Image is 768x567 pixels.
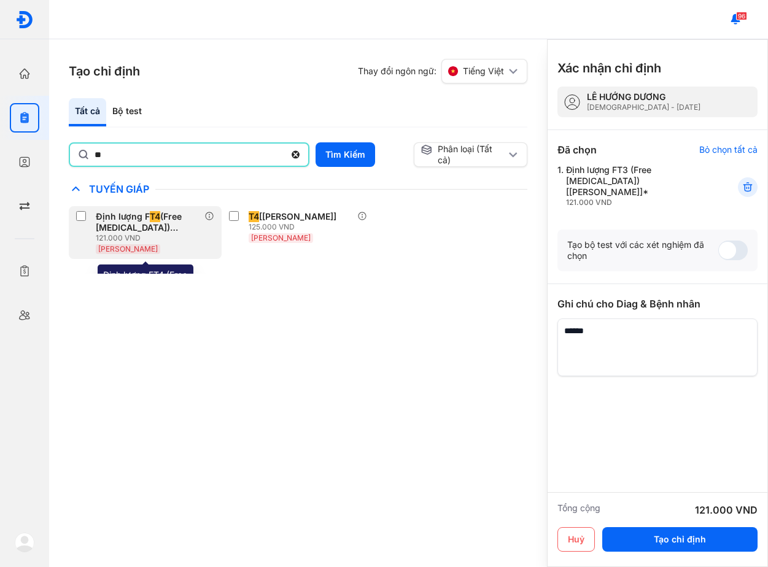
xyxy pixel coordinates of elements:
button: Huỷ [557,527,595,552]
h3: Xác nhận chỉ định [557,60,661,77]
div: Tạo bộ test với các xét nghiệm đã chọn [567,239,718,261]
div: Ghi chú cho Diag & Bệnh nhân [557,296,758,311]
span: T4 [249,211,259,222]
div: Phân loại (Tất cả) [421,144,506,166]
span: Tiếng Việt [463,66,504,77]
div: LÊ HƯỚNG DƯƠNG [587,91,700,102]
span: [PERSON_NAME] [251,233,311,242]
div: Bộ test [106,98,148,126]
div: Định lượng FT3 (Free [MEDICAL_DATA]) [[PERSON_NAME]]* [566,164,708,207]
span: T4 [150,211,160,222]
div: 121.000 VND [695,503,758,517]
h3: Tạo chỉ định [69,63,140,80]
span: [PERSON_NAME] [98,244,158,253]
div: Đã chọn [557,142,597,157]
div: Tất cả [69,98,106,126]
div: [[PERSON_NAME]] [249,211,336,222]
button: Tạo chỉ định [602,527,758,552]
img: logo [15,533,34,552]
div: Bỏ chọn tất cả [699,144,758,155]
div: [DEMOGRAPHIC_DATA] - [DATE] [587,102,700,112]
span: 96 [736,12,747,20]
span: Tuyến Giáp [83,183,155,195]
button: Tìm Kiếm [316,142,375,167]
div: Định lượng F (Free [MEDICAL_DATA]) [[PERSON_NAME]]* [96,211,200,233]
div: Thay đổi ngôn ngữ: [358,59,527,83]
div: 121.000 VND [566,198,708,207]
div: Tổng cộng [557,503,600,517]
img: logo [15,10,34,29]
div: 1. [557,164,708,207]
div: 121.000 VND [96,233,204,243]
div: 125.000 VND [249,222,341,232]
